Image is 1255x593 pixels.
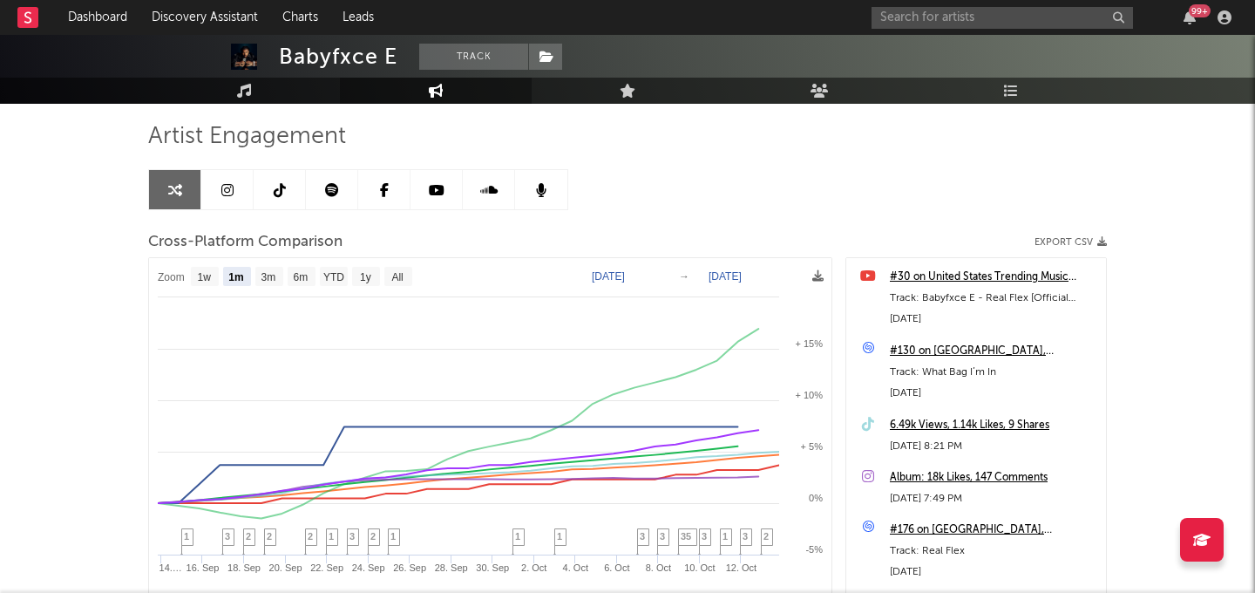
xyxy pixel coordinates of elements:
div: Track: What Bag I’m In [890,362,1097,383]
text: 0% [809,493,823,503]
a: #130 on [GEOGRAPHIC_DATA], [US_STATE], [GEOGRAPHIC_DATA] [890,341,1097,362]
span: 1 [557,531,562,542]
text: 24. Sep [352,562,385,573]
span: 1 [515,531,520,542]
span: 3 [702,531,707,542]
span: 3 [225,531,230,542]
div: [DATE] [890,562,1097,583]
text: → [679,270,689,283]
text: 3m [261,271,276,283]
text: 14.… [159,562,182,573]
span: 1 [184,531,189,542]
span: 1 [329,531,334,542]
button: Track [419,44,528,70]
text: 12. Oct [726,562,756,573]
text: 10. Oct [684,562,715,573]
text: All [391,271,403,283]
span: Artist Engagement [148,126,346,147]
span: 2 [267,531,272,542]
text: [DATE] [709,270,742,283]
span: 2 [308,531,313,542]
span: Cross-Platform Comparison [148,232,343,253]
input: Search for artists [872,7,1133,29]
text: 1w [198,271,212,283]
a: #176 on [GEOGRAPHIC_DATA], [US_STATE], [GEOGRAPHIC_DATA] [890,520,1097,541]
span: 2 [246,531,251,542]
span: 3 [743,531,748,542]
text: 2. Oct [521,562,546,573]
text: YTD [323,271,344,283]
a: Album: 18k Likes, 147 Comments [890,467,1097,488]
text: Zoom [158,271,185,283]
text: 1y [360,271,371,283]
span: 1 [390,531,396,542]
span: 35 [681,531,691,542]
div: [DATE] 7:49 PM [890,488,1097,509]
div: [DATE] [890,383,1097,404]
div: [DATE] 8:21 PM [890,436,1097,457]
a: 6.49k Views, 1.14k Likes, 9 Shares [890,415,1097,436]
button: Export CSV [1035,237,1107,248]
text: 4. Oct [563,562,588,573]
text: 26. Sep [393,562,426,573]
text: -5% [805,544,823,555]
text: 6. Oct [604,562,629,573]
span: 3 [640,531,645,542]
text: 6m [294,271,309,283]
div: [DATE] [890,309,1097,330]
text: 1m [228,271,243,283]
span: 3 [660,531,665,542]
div: 99 + [1189,4,1211,17]
text: + 15% [796,338,824,349]
text: 8. Oct [646,562,671,573]
text: 30. Sep [476,562,509,573]
span: 2 [370,531,376,542]
text: [DATE] [592,270,625,283]
text: 28. Sep [435,562,468,573]
div: Babyfxce E [279,44,397,70]
text: + 5% [801,441,824,452]
span: 3 [349,531,355,542]
div: Track: Real Flex [890,541,1097,562]
text: 16. Sep [187,562,220,573]
text: + 10% [796,390,824,400]
button: 99+ [1184,10,1196,24]
text: 18. Sep [227,562,261,573]
div: Track: Babyfxce E - Real Flex [Official Music Video] [890,288,1097,309]
a: #30 on United States Trending Music Videos [890,267,1097,288]
span: 1 [722,531,728,542]
span: 2 [763,531,769,542]
text: 22. Sep [310,562,343,573]
text: 20. Sep [269,562,302,573]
